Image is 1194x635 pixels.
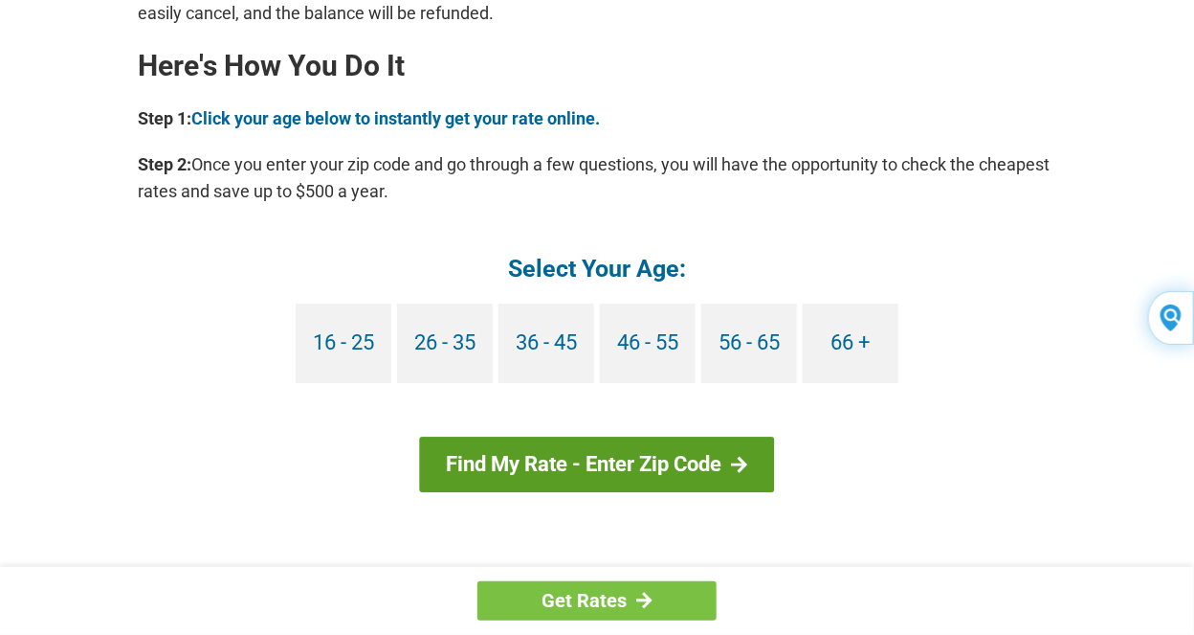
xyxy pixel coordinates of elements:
[191,108,600,128] a: Click your age below to instantly get your rate online.
[138,154,191,174] b: Step 2:
[296,304,391,383] a: 16 - 25
[138,253,1056,284] h4: Select Your Age:
[397,304,493,383] a: 26 - 35
[701,304,797,383] a: 56 - 65
[803,304,898,383] a: 66 +
[420,437,775,492] a: Find My Rate - Enter Zip Code
[600,304,696,383] a: 46 - 55
[498,304,594,383] a: 36 - 45
[138,151,1056,205] p: Once you enter your zip code and go through a few questions, you will have the opportunity to che...
[138,51,1056,81] h2: Here's How You Do It
[138,108,191,128] b: Step 1:
[477,581,717,621] a: Get Rates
